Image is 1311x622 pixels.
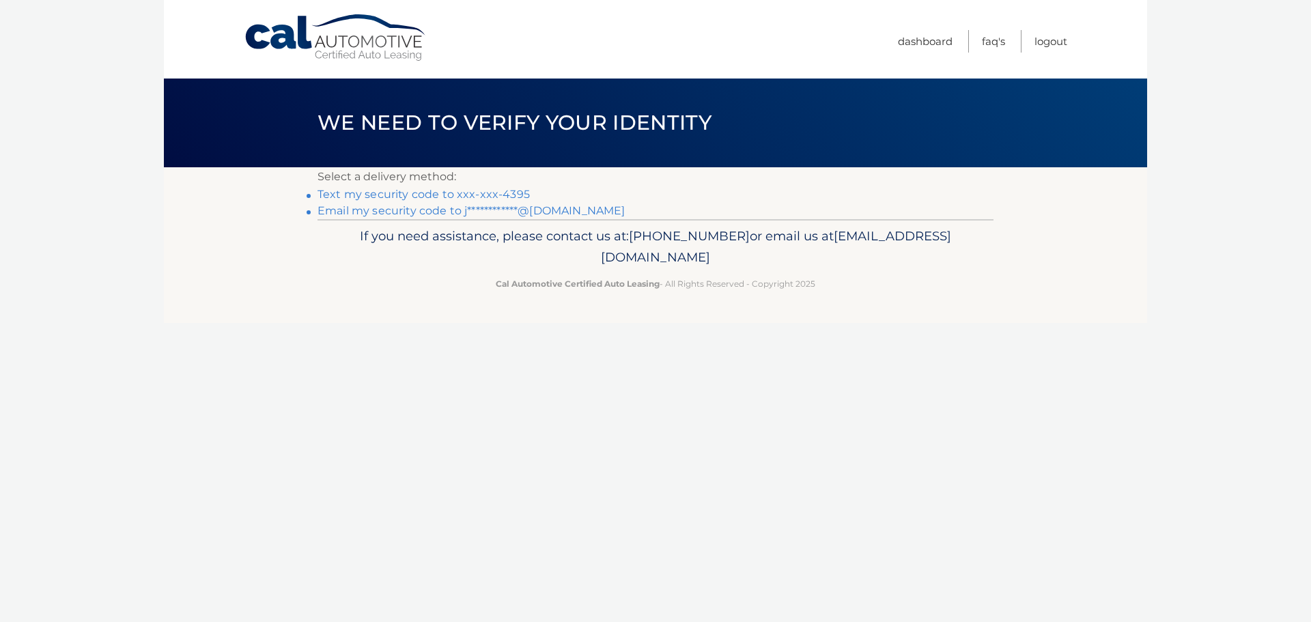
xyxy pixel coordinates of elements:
strong: Cal Automotive Certified Auto Leasing [496,279,660,289]
span: We need to verify your identity [318,110,711,135]
p: Select a delivery method: [318,167,993,186]
p: - All Rights Reserved - Copyright 2025 [326,277,985,291]
a: FAQ's [982,30,1005,53]
a: Logout [1034,30,1067,53]
p: If you need assistance, please contact us at: or email us at [326,225,985,269]
a: Cal Automotive [244,14,428,62]
a: Text my security code to xxx-xxx-4395 [318,188,530,201]
a: Dashboard [898,30,953,53]
span: [PHONE_NUMBER] [629,228,750,244]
